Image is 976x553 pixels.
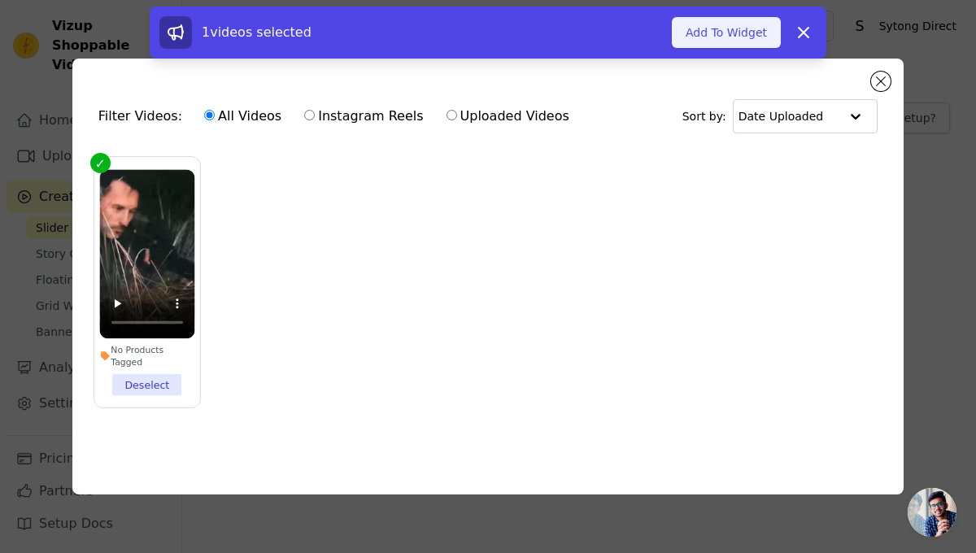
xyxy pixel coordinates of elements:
label: Uploaded Videos [446,106,570,127]
label: All Videos [203,106,282,127]
span: 1 videos selected [202,24,312,40]
div: Sort by: [682,99,878,133]
div: No Products Tagged [99,344,194,368]
button: Add To Widget [672,17,781,48]
div: Filter Videos: [98,98,578,135]
label: Instagram Reels [303,106,424,127]
button: Close modal [871,72,891,91]
a: 开放式聊天 [908,488,956,537]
